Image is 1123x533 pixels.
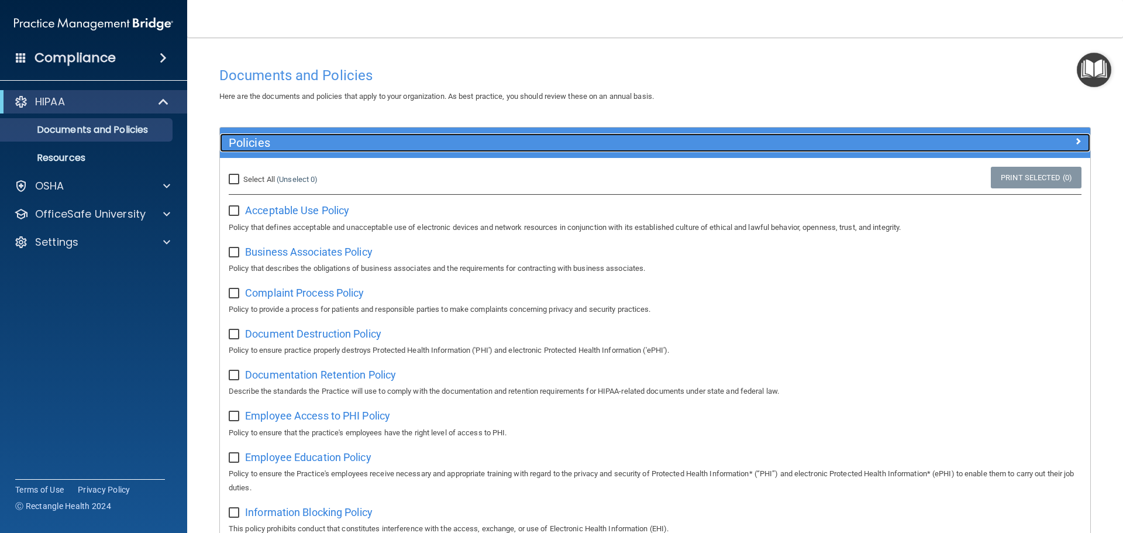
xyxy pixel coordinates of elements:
p: Policy that describes the obligations of business associates and the requirements for contracting... [229,262,1081,276]
span: Information Blocking Policy [245,506,373,518]
span: Select All [243,175,275,184]
iframe: Drift Widget Chat Controller [921,450,1109,497]
a: HIPAA [14,95,170,109]
p: Policy to provide a process for patients and responsible parties to make complaints concerning pr... [229,302,1081,317]
p: Settings [35,235,78,249]
p: Resources [8,152,167,164]
a: Privacy Policy [78,484,130,496]
a: OfficeSafe University [14,207,170,221]
h4: Documents and Policies [219,68,1091,83]
button: Open Resource Center [1077,53,1111,87]
input: Select All (Unselect 0) [229,175,242,184]
span: Documentation Retention Policy [245,369,396,381]
p: Policy to ensure that the practice's employees have the right level of access to PHI. [229,426,1081,440]
p: HIPAA [35,95,65,109]
span: Ⓒ Rectangle Health 2024 [15,500,111,512]
span: Complaint Process Policy [245,287,364,299]
p: Describe the standards the Practice will use to comply with the documentation and retention requi... [229,384,1081,398]
span: Employee Access to PHI Policy [245,410,390,422]
a: (Unselect 0) [277,175,318,184]
p: Policy that defines acceptable and unacceptable use of electronic devices and network resources i... [229,221,1081,235]
h5: Policies [229,136,864,149]
p: Policy to ensure the Practice's employees receive necessary and appropriate training with regard ... [229,467,1081,495]
p: OfficeSafe University [35,207,146,221]
a: Print Selected (0) [991,167,1081,188]
a: Terms of Use [15,484,64,496]
h4: Compliance [35,50,116,66]
p: Policy to ensure practice properly destroys Protected Health Information ('PHI') and electronic P... [229,343,1081,357]
span: Here are the documents and policies that apply to your organization. As best practice, you should... [219,92,654,101]
a: OSHA [14,179,170,193]
a: Settings [14,235,170,249]
img: PMB logo [14,12,173,36]
a: Policies [229,133,1081,152]
p: Documents and Policies [8,124,167,136]
span: Document Destruction Policy [245,328,381,340]
span: Business Associates Policy [245,246,373,258]
span: Acceptable Use Policy [245,204,349,216]
span: Employee Education Policy [245,451,371,463]
p: OSHA [35,179,64,193]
